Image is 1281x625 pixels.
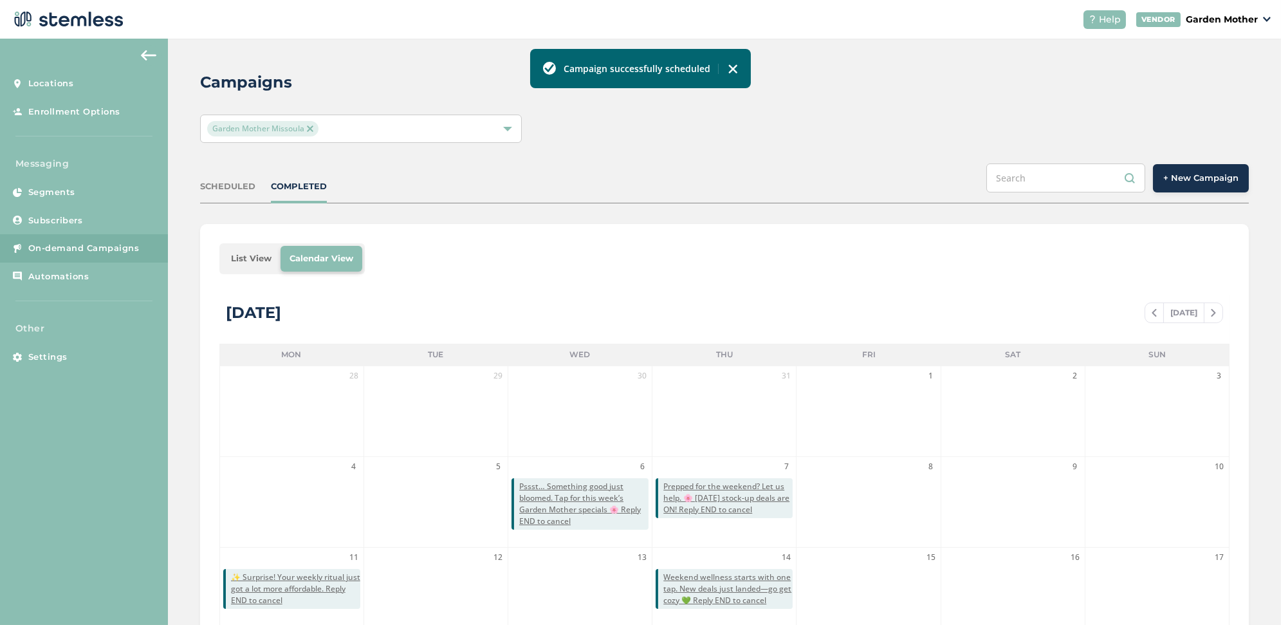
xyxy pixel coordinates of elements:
[1163,303,1204,322] span: [DATE]
[28,242,140,255] span: On-demand Campaigns
[364,344,508,366] li: Tue
[1152,309,1157,317] img: icon-chevron-left-b8c47ebb.svg
[1069,460,1082,473] span: 9
[1213,551,1226,564] span: 17
[1085,344,1230,366] li: Sun
[636,460,649,473] span: 6
[28,214,83,227] span: Subscribers
[347,551,360,564] span: 11
[222,246,281,272] li: List View
[1136,12,1181,27] div: VENDOR
[1186,13,1258,26] p: Garden Mother
[28,106,120,118] span: Enrollment Options
[347,460,360,473] span: 4
[797,344,941,366] li: Fri
[663,572,793,606] span: Weekend wellness starts with one tap. New deals just landed—go get cozy 💚 Reply END to cancel
[652,344,797,366] li: Thu
[1263,17,1271,22] img: icon_down-arrow-small-66adaf34.svg
[1211,309,1216,317] img: icon-chevron-right-bae969c5.svg
[28,270,89,283] span: Automations
[1213,460,1226,473] span: 10
[28,186,75,199] span: Segments
[925,460,937,473] span: 8
[519,481,649,527] span: Pssst… Something good just bloomed. Tap for this week’s Garden Mother specials 🌸 Reply END to cancel
[200,71,292,94] h2: Campaigns
[281,246,362,272] li: Calendar View
[564,62,710,75] label: Campaign successfully scheduled
[307,126,313,132] img: icon-close-accent-8a337256.svg
[780,551,793,564] span: 14
[207,121,318,136] span: Garden Mother Missoula
[1069,369,1082,382] span: 2
[728,64,738,74] img: icon-toast-close-54bf22bf.svg
[28,77,74,90] span: Locations
[200,180,255,193] div: SCHEDULED
[1089,15,1096,23] img: icon-help-white-03924b79.svg
[925,369,937,382] span: 1
[219,344,364,366] li: Mon
[1217,563,1281,625] iframe: Chat Widget
[636,551,649,564] span: 13
[663,481,793,516] span: Prepped for the weekend? Let us help. 🌸 [DATE] stock-up deals are ON! Reply END to cancel
[780,460,793,473] span: 7
[492,369,504,382] span: 29
[231,572,360,606] span: ✨ Surprise! Your weekly ritual just got a lot more affordable. Reply END to cancel
[1069,551,1082,564] span: 16
[1153,164,1249,192] button: + New Campaign
[271,180,327,193] div: COMPLETED
[1099,13,1121,26] span: Help
[1213,369,1226,382] span: 3
[226,301,281,324] div: [DATE]
[941,344,1085,366] li: Sat
[141,50,156,61] img: icon-arrow-back-accent-c549486e.svg
[10,6,124,32] img: logo-dark-0685b13c.svg
[1163,172,1239,185] span: + New Campaign
[925,551,937,564] span: 15
[492,460,504,473] span: 5
[508,344,652,366] li: Wed
[780,369,793,382] span: 31
[986,163,1145,192] input: Search
[636,369,649,382] span: 30
[28,351,68,364] span: Settings
[492,551,504,564] span: 12
[543,62,556,75] img: icon-toast-success-78f41570.svg
[347,369,360,382] span: 28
